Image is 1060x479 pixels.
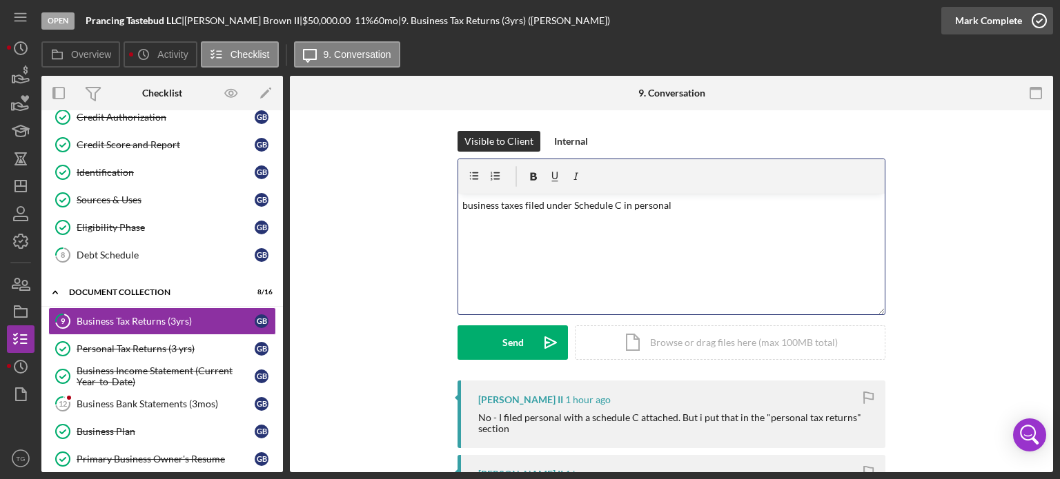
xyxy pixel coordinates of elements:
p: business taxes filed under Schedule C in personal [462,198,881,213]
div: Primary Business Owner's Resume [77,453,255,465]
div: $50,000.00 [302,15,355,26]
a: Business PlanGB [48,418,276,445]
div: | [86,15,184,26]
a: 8Debt ScheduleGB [48,241,276,269]
tspan: 8 [61,250,65,259]
button: Activity [124,41,197,68]
text: TG [16,455,25,462]
div: Mark Complete [955,7,1022,34]
a: 9Business Tax Returns (3yrs)GB [48,307,276,335]
div: G B [255,397,268,411]
b: Prancing Tastebud LLC [86,14,181,26]
div: G B [255,248,268,262]
div: [PERSON_NAME] II [478,394,563,405]
a: Credit AuthorizationGB [48,103,276,131]
div: Open Intercom Messenger [1013,418,1046,451]
div: Internal [554,131,588,152]
div: 9. Conversation [638,88,705,99]
div: Document Collection [69,288,238,296]
div: G B [255,369,268,383]
button: Visible to Client [458,131,540,152]
button: Checklist [201,41,279,68]
a: 12Business Bank Statements (3mos)GB [48,390,276,418]
div: No - I filed personal with a schedule C attached. But i put that in the "personal tax returns" se... [478,412,872,434]
div: Business Plan [77,426,255,437]
div: G B [255,425,268,438]
button: 9. Conversation [294,41,400,68]
div: Send [502,325,524,360]
a: Sources & UsesGB [48,186,276,214]
a: IdentificationGB [48,159,276,186]
div: G B [255,342,268,356]
div: G B [255,165,268,179]
button: Overview [41,41,120,68]
div: G B [255,193,268,207]
div: Business Bank Statements (3mos) [77,398,255,409]
div: Business Income Statement (Current Year-to-Date) [77,365,255,387]
button: TG [7,445,35,472]
a: Primary Business Owner's ResumeGB [48,445,276,473]
a: Eligibility PhaseGB [48,214,276,241]
button: Internal [547,131,595,152]
div: G B [255,221,268,234]
div: [PERSON_NAME] Brown II | [184,15,302,26]
div: G B [255,452,268,466]
div: Sources & Uses [77,194,255,205]
div: Credit Score and Report [77,139,255,150]
a: Credit Score and ReportGB [48,131,276,159]
a: Personal Tax Returns (3 yrs)GB [48,335,276,363]
div: 60 mo [373,15,398,26]
tspan: 9 [61,316,66,325]
div: Business Tax Returns (3yrs) [77,316,255,327]
div: Open [41,12,75,30]
div: Eligibility Phase [77,222,255,233]
label: Activity [157,49,188,60]
label: Checklist [230,49,270,60]
div: 11 % [355,15,373,26]
div: 8 / 16 [248,288,273,296]
div: Visible to Client [464,131,533,152]
div: Checklist [142,88,182,99]
label: Overview [71,49,111,60]
time: 2025-08-11 19:50 [565,394,611,405]
div: G B [255,110,268,124]
label: 9. Conversation [324,49,391,60]
div: Identification [77,167,255,178]
div: Personal Tax Returns (3 yrs) [77,343,255,354]
div: | 9. Business Tax Returns (3yrs) ([PERSON_NAME]) [398,15,610,26]
div: G B [255,314,268,328]
tspan: 12 [59,399,67,408]
div: G B [255,138,268,152]
button: Send [458,325,568,360]
div: Credit Authorization [77,112,255,123]
button: Mark Complete [941,7,1053,34]
a: Business Income Statement (Current Year-to-Date)GB [48,363,276,390]
div: Debt Schedule [77,249,255,261]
